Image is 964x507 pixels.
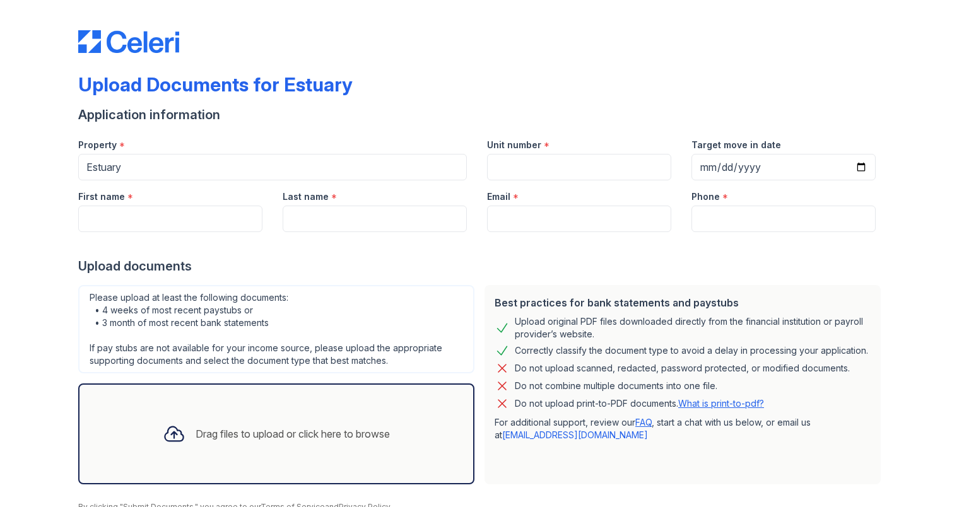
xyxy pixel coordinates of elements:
div: Please upload at least the following documents: • 4 weeks of most recent paystubs or • 3 month of... [78,285,474,373]
label: Property [78,139,117,151]
a: [EMAIL_ADDRESS][DOMAIN_NAME] [502,429,648,440]
div: Upload Documents for Estuary [78,73,353,96]
label: Last name [283,190,329,203]
p: Do not upload print-to-PDF documents. [515,397,764,410]
img: CE_Logo_Blue-a8612792a0a2168367f1c8372b55b34899dd931a85d93a1a3d3e32e68fde9ad4.png [78,30,179,53]
div: Best practices for bank statements and paystubs [495,295,871,310]
a: What is print-to-pdf? [678,398,764,409]
div: Do not combine multiple documents into one file. [515,378,717,393]
label: Unit number [487,139,541,151]
label: Phone [691,190,720,203]
div: Upload documents [78,257,886,275]
div: Correctly classify the document type to avoid a delay in processing your application. [515,343,868,358]
a: FAQ [635,417,652,428]
label: First name [78,190,125,203]
p: For additional support, review our , start a chat with us below, or email us at [495,416,871,441]
div: Do not upload scanned, redacted, password protected, or modified documents. [515,361,850,376]
label: Email [487,190,510,203]
div: Application information [78,106,886,124]
div: Drag files to upload or click here to browse [196,426,390,441]
div: Upload original PDF files downloaded directly from the financial institution or payroll provider’... [515,315,871,341]
label: Target move in date [691,139,781,151]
